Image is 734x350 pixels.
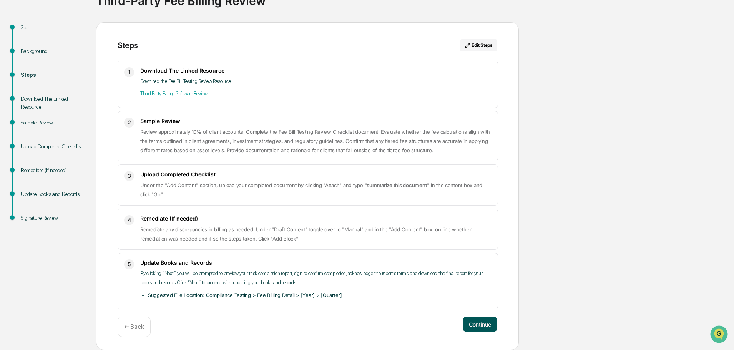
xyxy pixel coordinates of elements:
[128,171,131,181] span: 3
[140,91,208,96] a: Third Party Billing Software Review
[148,290,492,300] li: Suggested File Location: Compliance Testing > Fee Billing Detail > [Year] > [Quarter]
[76,130,93,136] span: Pylon
[21,119,84,127] div: Sample Review
[128,260,131,269] span: 5
[140,269,492,287] p: By clicking “Next,” you will be prompted to preview your task completion report, sign to confirm ...
[21,214,84,222] div: Signature Review
[54,130,93,136] a: Powered byPylon
[140,118,492,124] h3: Sample Review
[56,98,62,104] div: 🗄️
[118,41,138,50] div: Steps
[21,23,84,32] div: Start
[140,259,492,266] h3: Update Books and Records
[26,59,126,66] div: Start new chat
[128,68,130,77] span: 1
[140,171,492,177] h3: Upload Completed Checklist
[140,67,492,74] h3: Download The Linked Resource
[21,47,84,55] div: Background
[8,59,22,73] img: 1746055101610-c473b297-6a78-478c-a979-82029cc54cd1
[140,77,492,86] p: Download the Fee Bill Testing Review Resource.
[709,325,730,345] iframe: Open customer support
[8,98,14,104] div: 🖐️
[124,323,144,330] p: ← Back
[463,317,497,332] button: Continue
[63,97,95,105] span: Attestations
[140,226,471,242] span: Remediate any discrepancies in billing as needed. Under "Draft Content" toggle over to "Manual" a...
[8,16,140,28] p: How can we help?
[21,95,84,111] div: Download The Linked Resource
[21,71,84,79] div: Steps
[8,112,14,118] div: 🔎
[367,182,427,188] strong: summarize this document
[21,190,84,198] div: Update Books and Records
[5,108,51,122] a: 🔎Data Lookup
[15,97,50,105] span: Preclearance
[128,118,131,127] span: 2
[53,94,98,108] a: 🗄️Attestations
[21,166,84,174] div: Remediate (If needed)
[26,66,97,73] div: We're available if you need us!
[20,35,127,43] input: Clear
[15,111,48,119] span: Data Lookup
[460,39,497,51] button: Edit Steps
[128,216,131,225] span: 4
[140,215,492,222] h3: Remediate (If needed)
[21,143,84,151] div: Upload Completed Checklist
[5,94,53,108] a: 🖐️Preclearance
[140,129,490,153] span: Review approximately 10% of client accounts. Complete the Fee Bill Testing Review Checklist docum...
[131,61,140,70] button: Start new chat
[140,182,482,197] span: Under the "Add Content" section, upload your completed document by clicking "Attach" and type " "...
